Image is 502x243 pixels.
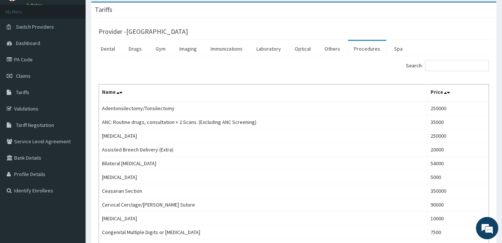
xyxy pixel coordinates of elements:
a: Gym [150,41,172,57]
td: Adentonsilectomy/Tonsilectomy [99,101,428,115]
a: Spa [388,41,409,57]
td: [MEDICAL_DATA] [99,212,428,226]
td: Ceasarian Section [99,184,428,198]
h3: Provider - [GEOGRAPHIC_DATA] [99,28,188,35]
td: 250000 [427,129,489,143]
span: Tariff Negotiation [16,122,54,128]
td: Bilateral [MEDICAL_DATA] [99,157,428,170]
td: 35000 [427,115,489,129]
td: 250000 [427,101,489,115]
span: Claims [16,73,31,79]
td: Congenital Multiple Digits or [MEDICAL_DATA] [99,226,428,239]
td: Assisted Breech Delivery (Extra) [99,143,428,157]
td: ANC: Routine drugs, consultation + 2 Scans. (Excluding ANC Screening) [99,115,428,129]
td: 5000 [427,170,489,184]
th: Price [427,84,489,102]
td: 90000 [427,198,489,212]
span: Switch Providers [16,23,54,30]
a: Others [319,41,346,57]
td: 54000 [427,157,489,170]
td: Cervical Cerclage/[PERSON_NAME] Suture [99,198,428,212]
a: Procedures [348,41,386,57]
a: Optical [289,41,317,57]
td: 20000 [427,143,489,157]
a: Online [26,3,44,8]
label: Search: [406,60,489,71]
td: 350000 [427,184,489,198]
span: Tariffs [16,89,29,96]
td: 10000 [427,212,489,226]
a: Dental [95,41,121,57]
a: Immunizations [205,41,249,57]
a: Imaging [173,41,203,57]
span: Dashboard [16,40,40,47]
input: Search: [425,60,489,71]
a: Drugs [123,41,148,57]
td: 7500 [427,226,489,239]
h3: Tariffs [95,6,112,13]
a: Laboratory [250,41,287,57]
th: Name [99,84,428,102]
td: [MEDICAL_DATA] [99,129,428,143]
td: [MEDICAL_DATA] [99,170,428,184]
